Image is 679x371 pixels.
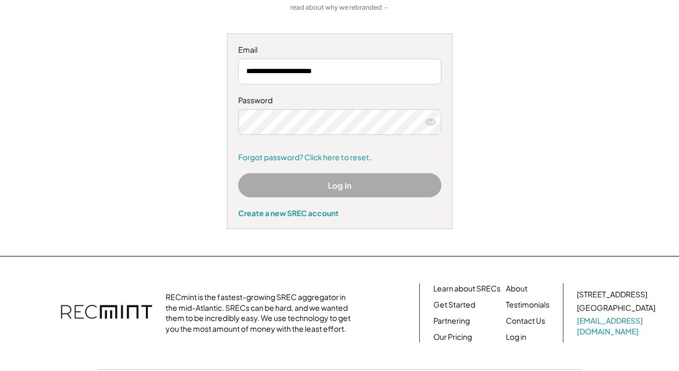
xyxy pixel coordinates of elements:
[238,208,441,218] div: Create a new SREC account
[433,316,470,326] a: Partnering
[506,283,527,294] a: About
[577,316,657,337] a: [EMAIL_ADDRESS][DOMAIN_NAME]
[433,332,472,343] a: Our Pricing
[290,3,389,12] a: read about why we rebranded →
[577,303,655,313] div: [GEOGRAPHIC_DATA]
[166,292,356,334] div: RECmint is the fastest-growing SREC aggregator in the mid-Atlantic. SRECs can be hard, and we wan...
[238,152,441,163] a: Forgot password? Click here to reset.
[506,316,545,326] a: Contact Us
[506,332,526,343] a: Log in
[577,289,647,300] div: [STREET_ADDRESS]
[61,294,152,332] img: recmint-logotype%403x.png
[238,45,441,55] div: Email
[238,95,441,106] div: Password
[433,299,475,310] a: Get Started
[238,173,441,197] button: Log In
[433,283,501,294] a: Learn about SRECs
[506,299,549,310] a: Testimonials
